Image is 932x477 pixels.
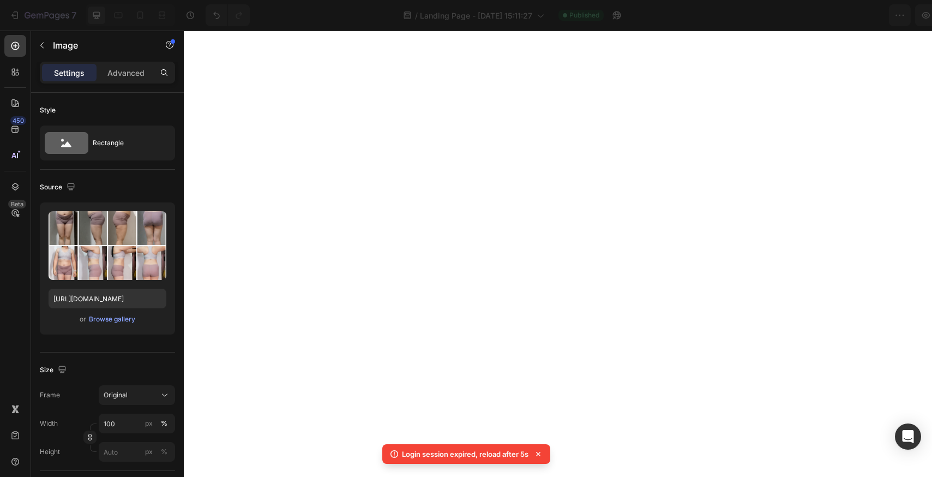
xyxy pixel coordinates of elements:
[88,314,136,325] button: Browse gallery
[184,31,932,477] iframe: Design area
[415,10,418,21] span: /
[859,4,905,26] button: Publish
[104,390,128,400] span: Original
[40,180,77,195] div: Source
[142,417,155,430] button: %
[158,445,171,458] button: px
[569,10,599,20] span: Published
[402,449,528,460] p: Login session expired, reload after 5s
[10,116,26,125] div: 450
[71,9,76,22] p: 7
[40,390,60,400] label: Frame
[107,67,145,79] p: Advanced
[158,417,171,430] button: px
[54,67,85,79] p: Settings
[819,4,855,26] button: Save
[8,200,26,208] div: Beta
[93,130,159,156] div: Rectangle
[142,445,155,458] button: %
[145,447,153,457] div: px
[49,211,166,280] img: preview-image
[89,314,135,324] div: Browse gallery
[40,363,69,378] div: Size
[80,313,86,326] span: or
[40,447,60,457] label: Height
[40,105,56,115] div: Style
[145,419,153,428] div: px
[49,289,166,308] input: https://example.com/image.jpg
[4,4,81,26] button: 7
[828,11,846,20] span: Save
[99,442,175,462] input: px%
[895,424,921,450] div: Open Intercom Messenger
[53,39,146,52] p: Image
[420,10,532,21] span: Landing Page - [DATE] 15:11:27
[40,419,58,428] label: Width
[869,10,896,21] div: Publish
[206,4,250,26] div: Undo/Redo
[161,447,167,457] div: %
[99,414,175,433] input: px%
[99,385,175,405] button: Original
[161,419,167,428] div: %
